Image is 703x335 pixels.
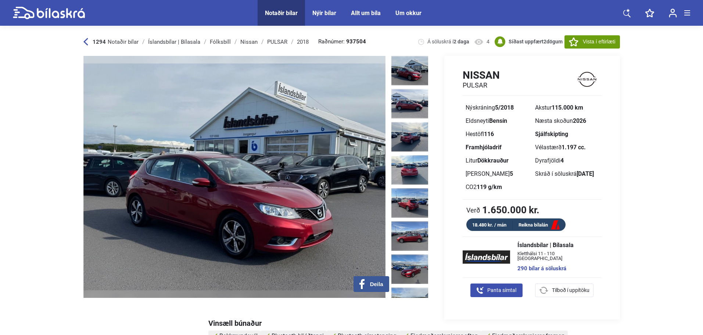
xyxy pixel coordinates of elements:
h1: Nissan [463,69,500,81]
img: 1755108059_6921831820366149100_27408032229024439.jpg [391,155,428,185]
div: Dyrafjöldi [535,158,599,164]
div: Íslandsbílar | Bílasala [148,39,200,45]
a: Nýir bílar [312,10,336,17]
span: Deila [370,281,383,288]
div: Fólksbíll [210,39,231,45]
img: 1755108060_5172242234889461648_27408032860280552.jpg [391,188,428,218]
b: Framhjóladrif [466,144,502,151]
b: 5/2018 [495,104,514,111]
a: Notaðir bílar [265,10,298,17]
div: Vélastærð [535,145,599,150]
a: 290 bílar á söluskrá [517,266,594,271]
a: Reikna bílalán [513,221,566,230]
a: Um okkur [395,10,422,17]
b: 5 [510,170,513,177]
a: Allt um bíla [351,10,381,17]
img: logo Nissan PULSAR [573,69,602,90]
div: [PERSON_NAME] [466,171,529,177]
b: Bensín [489,117,507,124]
b: 1.197 cc. [562,144,586,151]
span: Notaðir bílar [108,39,139,45]
button: Deila [354,276,389,292]
img: 1755108057_8010915562270248781_27408030322797902.jpg [391,56,428,85]
b: 119 g/km [477,183,502,190]
div: CO2 [466,184,529,190]
span: Tilboð í uppítöku [552,286,589,294]
b: Dökkrauður [477,157,509,164]
img: 1755108058_8259377497120786963_27408030958942875.jpg [391,89,428,118]
button: Vista í eftirlæti [564,35,620,49]
img: 1755108060_8539566456931249674_27408033487396896.jpg [391,221,428,251]
b: Síðast uppfært dögum [509,39,563,44]
span: Á söluskrá í [427,38,469,45]
div: Litur [466,158,529,164]
b: 1.650.000 kr. [482,205,539,215]
div: 2018 [297,39,309,45]
b: Sjálfskipting [535,131,568,138]
div: PULSAR [267,39,287,45]
div: Nýskráning [466,105,529,111]
span: Raðnúmer: [318,39,366,44]
b: 937504 [346,39,366,44]
div: Akstur [535,105,599,111]
span: Íslandsbílar | Bílasala [517,242,594,248]
span: Verð [466,206,480,214]
span: 4 [487,38,489,45]
b: 2 daga [453,39,469,44]
div: Eldsneyti [466,118,529,124]
h2: PULSAR [463,81,500,89]
div: Næsta skoðun [535,118,599,124]
img: 1755108061_1887488564512034627_27408034120702544.jpg [391,254,428,284]
span: 2 [544,39,546,44]
div: Nissan [240,39,258,45]
img: user-login.svg [669,8,677,18]
span: Panta símtal [487,286,516,294]
b: 115.000 km [552,104,583,111]
b: 116 [484,131,494,138]
b: [DATE] [577,170,594,177]
div: Skráð í söluskrá [535,171,599,177]
span: Vista í eftirlæti [583,38,615,46]
img: 1755108062_2233842515080350323_27408034847771560.jpg [391,288,428,317]
div: Hestöfl [466,131,529,137]
img: 1755108059_5170107970203085010_27408031583901785.jpg [391,122,428,152]
b: 2026 [573,117,586,124]
div: 18.480 kr. / mán [466,221,513,229]
span: Kletthálsi 11 - 110 [GEOGRAPHIC_DATA] [517,251,594,261]
b: 1294 [93,39,106,45]
div: Vinsæll búnaður [208,320,620,327]
b: 4 [560,157,564,164]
